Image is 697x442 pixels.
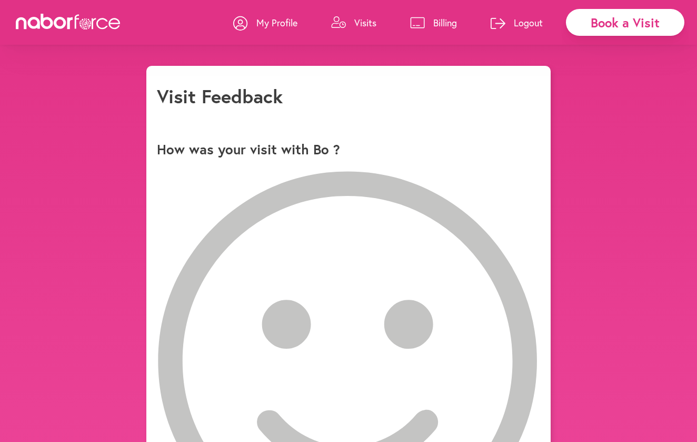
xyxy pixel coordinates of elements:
[514,16,543,29] p: Logout
[157,141,540,158] p: How was your visit with Bo ?
[433,16,457,29] p: Billing
[566,9,684,36] div: Book a Visit
[233,7,297,38] a: My Profile
[157,85,540,107] h1: Visit Feedback
[354,16,376,29] p: Visits
[256,16,297,29] p: My Profile
[331,7,376,38] a: Visits
[410,7,457,38] a: Billing
[491,7,543,38] a: Logout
